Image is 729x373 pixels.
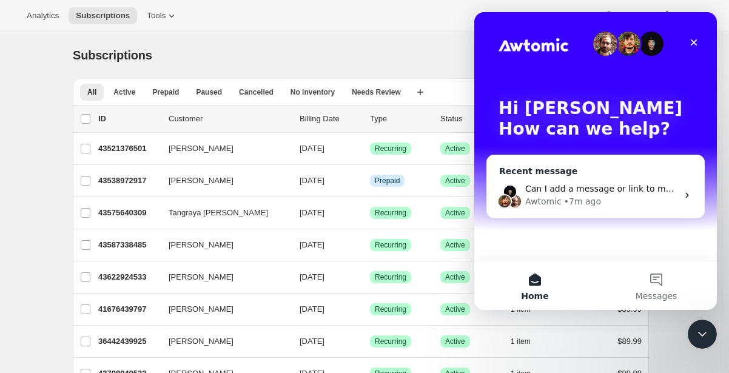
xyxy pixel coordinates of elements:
span: Active [445,144,465,153]
span: Recurring [375,304,406,314]
iframe: Intercom live chat [474,12,717,310]
button: Messages [121,249,243,298]
div: 43587338485[PERSON_NAME][DATE]SuccessRecurringSuccessActive1 item$89.99 [98,237,642,254]
p: Customer [169,113,290,125]
span: Recurring [375,240,406,250]
span: [PERSON_NAME] [169,239,233,251]
span: Active [445,176,465,186]
button: [PERSON_NAME] [161,332,283,351]
span: Recurring [375,144,406,153]
span: [PERSON_NAME] [169,143,233,155]
p: Billing Date [300,113,360,125]
p: 43587338485 [98,239,159,251]
button: Tangraya [PERSON_NAME] [161,203,283,223]
span: [DATE] [300,304,324,314]
button: [PERSON_NAME] [161,300,283,319]
span: Prepaid [152,87,179,97]
span: Subscriptions [76,11,130,21]
span: Help [615,11,631,21]
span: Active [113,87,135,97]
p: 43538972917 [98,175,159,187]
span: Active [445,208,465,218]
div: 43521376501[PERSON_NAME][DATE]SuccessRecurringSuccessActive1 item$89.99 [98,140,642,157]
div: Awtomic [51,183,87,196]
div: Type [370,113,431,125]
button: Help [596,7,651,24]
span: [DATE] [300,272,324,281]
p: 41676439797 [98,303,159,315]
button: [PERSON_NAME] [161,267,283,287]
div: • 7m ago [90,183,127,196]
span: No inventory [291,87,335,97]
p: ID [98,113,159,125]
button: [PERSON_NAME] [161,235,283,255]
p: 43622924533 [98,271,159,283]
span: [PERSON_NAME] [169,271,233,283]
div: IDCustomerBilling DateTypeStatusItemsTotal [98,113,642,125]
span: Subscriptions [73,49,152,62]
button: Analytics [19,7,66,24]
span: 1 item [511,337,531,346]
span: Analytics [27,11,59,21]
span: Recurring [375,208,406,218]
span: Paused [196,87,222,97]
span: Cancelled [239,87,274,97]
span: [DATE] [300,208,324,217]
button: [PERSON_NAME] [161,139,283,158]
span: Active [445,337,465,346]
div: 43538972917[PERSON_NAME][DATE]InfoPrepaidSuccessActive1 item$0.00 [98,172,642,189]
div: 43575640309Tangraya [PERSON_NAME][DATE]SuccessRecurringSuccessActive1 item$89.99 [98,204,642,221]
iframe: Intercom live chat [688,320,717,349]
p: 43521376501 [98,143,159,155]
span: Settings [673,11,702,21]
span: Tools [147,11,166,21]
span: [PERSON_NAME] [169,303,233,315]
span: Active [445,240,465,250]
span: Needs Review [352,87,401,97]
button: Settings [654,7,710,24]
span: Active [445,304,465,314]
div: 36442439925[PERSON_NAME][DATE]SuccessRecurringSuccessActive1 item$89.99 [98,333,642,350]
button: Create new view [411,84,430,101]
div: Close [209,19,230,41]
span: All [87,87,96,97]
span: Can I add a message or link to my customer portal? [51,172,271,181]
p: 43575640309 [98,207,159,219]
span: Recurring [375,337,406,346]
span: [DATE] [300,337,324,346]
span: Tangraya [PERSON_NAME] [169,207,268,219]
span: Active [445,272,465,282]
span: $89.99 [617,337,642,346]
span: Prepaid [375,176,400,186]
span: [PERSON_NAME] [169,335,233,348]
button: Subscriptions [69,7,137,24]
button: 1 item [511,333,544,350]
span: [DATE] [300,240,324,249]
button: [PERSON_NAME] [161,171,283,190]
span: [DATE] [300,176,324,185]
p: 36442439925 [98,335,159,348]
p: Status [440,113,501,125]
span: Recurring [375,272,406,282]
span: Home [47,280,74,288]
span: [DATE] [300,144,324,153]
span: Messages [161,280,203,288]
div: 41676439797[PERSON_NAME][DATE]SuccessRecurringSuccessActive1 item$89.99 [98,301,642,318]
div: 43622924533[PERSON_NAME][DATE]SuccessRecurringSuccessActive1 item$89.99 [98,269,642,286]
span: [PERSON_NAME] [169,175,233,187]
button: Tools [139,7,185,24]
